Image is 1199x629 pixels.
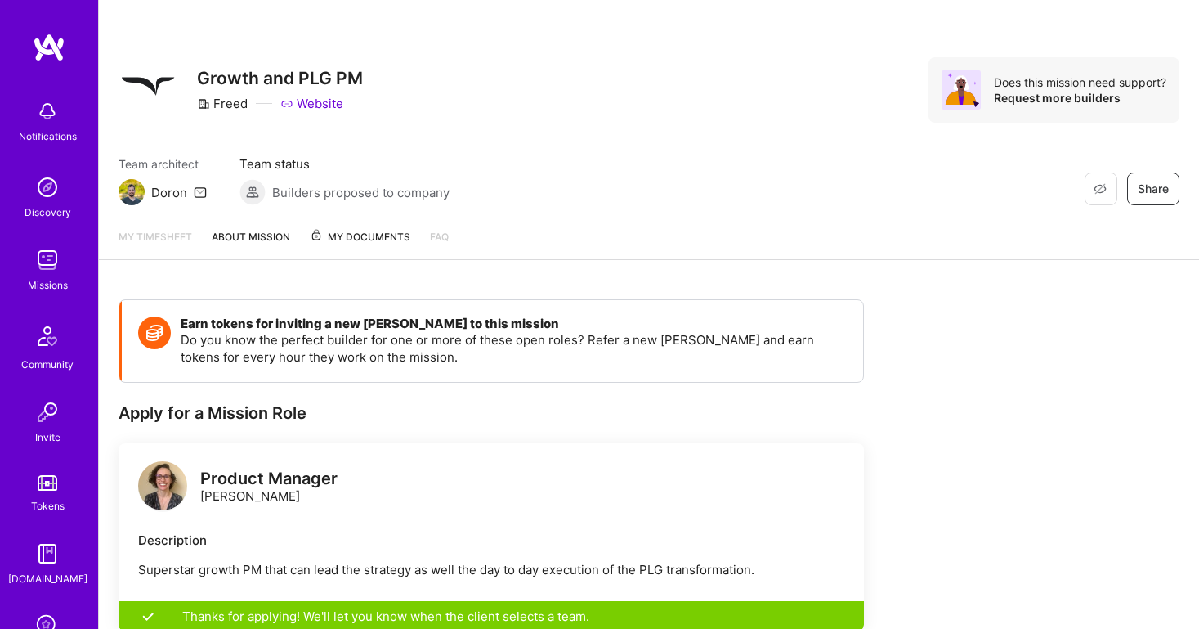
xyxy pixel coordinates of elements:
img: Token icon [138,317,171,349]
div: Does this mission need support? [994,74,1166,90]
div: Request more builders [994,90,1166,106]
div: Notifications [19,128,77,145]
span: Team architect [119,155,207,173]
img: Team Architect [119,179,145,205]
div: Community [21,356,74,373]
img: logo [138,461,187,510]
img: guide book [31,537,64,570]
div: Discovery [25,204,71,221]
i: icon CompanyGray [197,97,210,110]
div: Missions [28,276,68,294]
span: Share [1138,181,1169,197]
img: logo [33,33,65,62]
div: Invite [35,429,60,446]
a: My Documents [310,228,410,259]
span: Team status [239,155,450,173]
img: Company Logo [119,57,177,116]
i: icon EyeClosed [1094,182,1107,195]
a: FAQ [430,228,449,259]
img: bell [31,95,64,128]
img: tokens [38,475,57,491]
img: Builders proposed to company [239,179,266,205]
img: discovery [31,171,64,204]
p: Superstar growth PM that can lead the strategy as well the day to day execution of the PLG transf... [138,561,844,578]
button: Share [1127,173,1179,205]
a: logo [138,461,187,514]
div: [DOMAIN_NAME] [8,570,87,587]
div: Doron [151,184,187,201]
a: My timesheet [119,228,192,259]
img: Avatar [942,70,981,110]
p: Do you know the perfect builder for one or more of these open roles? Refer a new [PERSON_NAME] an... [181,331,847,366]
div: Freed [197,95,248,112]
div: Description [138,532,844,549]
a: About Mission [212,228,290,259]
a: Website [280,95,343,112]
img: Community [28,317,67,356]
div: [PERSON_NAME] [200,470,338,505]
div: Product Manager [200,470,338,487]
div: Tokens [31,497,65,514]
span: Builders proposed to company [272,184,450,201]
div: Apply for a Mission Role [119,402,864,424]
h3: Growth and PLG PM [197,68,363,88]
span: My Documents [310,228,410,246]
img: teamwork [31,244,64,276]
h4: Earn tokens for inviting a new [PERSON_NAME] to this mission [181,317,847,331]
i: icon Mail [194,186,207,199]
img: Invite [31,396,64,429]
